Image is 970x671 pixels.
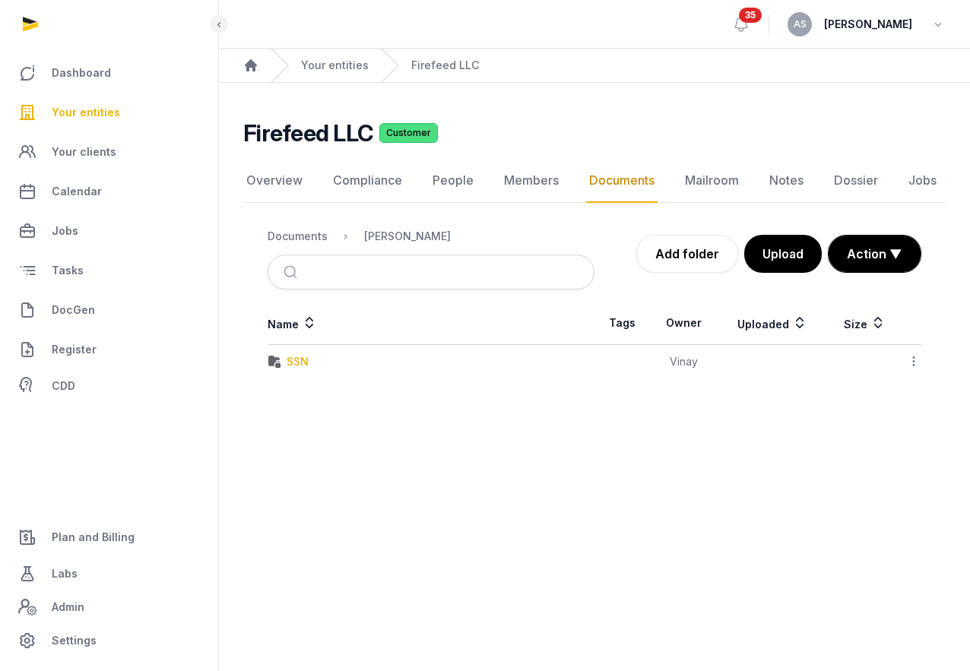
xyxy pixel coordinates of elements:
[12,292,206,328] a: DocGen
[52,565,78,583] span: Labs
[682,159,742,203] a: Mailroom
[52,301,95,319] span: DocGen
[594,302,651,345] th: Tags
[905,159,940,203] a: Jobs
[788,12,812,36] button: AS
[52,528,135,546] span: Plan and Billing
[766,159,807,203] a: Notes
[330,159,405,203] a: Compliance
[243,159,946,203] nav: Tabs
[52,377,75,395] span: CDD
[718,302,828,345] th: Uploaded
[430,159,477,203] a: People
[52,182,102,201] span: Calendar
[794,20,807,29] span: AS
[651,302,718,345] th: Owner
[586,159,658,203] a: Documents
[12,622,206,659] a: Settings
[828,302,902,345] th: Size
[52,631,97,650] span: Settings
[744,235,822,273] button: Upload
[52,222,78,240] span: Jobs
[268,356,281,368] img: folder-locked-icon.svg
[52,143,116,161] span: Your clients
[268,218,594,255] nav: Breadcrumb
[12,213,206,249] a: Jobs
[12,173,206,210] a: Calendar
[379,123,438,143] span: Customer
[12,555,206,592] a: Labs
[651,345,718,379] td: Vinay
[52,261,84,280] span: Tasks
[219,49,970,83] nav: Breadcrumb
[411,58,479,73] a: Firefeed LLC
[824,15,912,33] span: [PERSON_NAME]
[268,302,594,345] th: Name
[52,103,120,122] span: Your entities
[12,371,206,401] a: CDD
[243,159,306,203] a: Overview
[301,58,369,73] a: Your entities
[52,598,84,616] span: Admin
[501,159,562,203] a: Members
[52,64,111,82] span: Dashboard
[829,236,921,272] button: Action ▼
[12,331,206,368] a: Register
[831,159,881,203] a: Dossier
[12,252,206,289] a: Tasks
[739,8,762,23] span: 35
[12,592,206,622] a: Admin
[243,119,373,147] h2: Firefeed LLC
[636,235,738,273] a: Add folder
[287,354,309,369] div: SSN
[12,134,206,170] a: Your clients
[274,255,310,289] button: Submit
[52,340,97,359] span: Register
[12,519,206,555] a: Plan and Billing
[12,94,206,131] a: Your entities
[268,229,328,244] div: Documents
[12,55,206,91] a: Dashboard
[364,229,451,244] div: [PERSON_NAME]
